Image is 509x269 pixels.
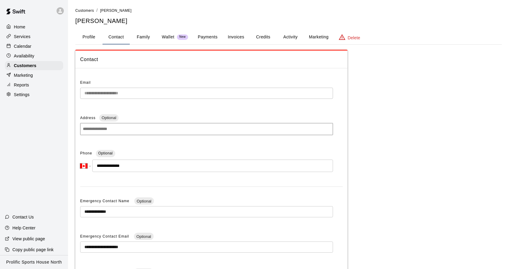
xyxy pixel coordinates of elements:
[14,43,31,49] p: Calendar
[12,214,34,220] p: Contact Us
[14,72,33,78] p: Marketing
[12,225,35,231] p: Help Center
[12,236,45,242] p: View public page
[5,71,63,80] a: Marketing
[75,17,502,25] h5: [PERSON_NAME]
[130,30,157,44] button: Family
[5,42,63,51] a: Calendar
[99,115,119,120] span: Optional
[5,51,63,60] a: Availability
[80,199,131,203] span: Emergency Contact Name
[75,8,94,13] a: Customers
[75,7,502,14] nav: breadcrumb
[134,234,153,239] span: Optional
[80,149,92,158] span: Phone
[5,22,63,31] a: Home
[222,30,250,44] button: Invoices
[103,30,130,44] button: Contact
[177,35,188,39] span: New
[5,61,63,70] a: Customers
[80,88,333,99] div: The email of an existing customer can only be changed by the customer themselves at https://book....
[6,259,62,265] p: Prolific Sports House North
[80,116,96,120] span: Address
[75,30,502,44] div: basic tabs example
[250,30,277,44] button: Credits
[5,32,63,41] a: Services
[14,63,36,69] p: Customers
[12,247,54,253] p: Copy public page link
[96,7,98,14] li: /
[5,80,63,89] a: Reports
[304,30,333,44] button: Marketing
[80,56,343,63] span: Contact
[14,53,34,59] p: Availability
[75,30,103,44] button: Profile
[98,151,113,155] span: Optional
[162,34,175,40] p: Wallet
[80,234,130,238] span: Emergency Contact Email
[5,90,63,99] a: Settings
[134,199,154,203] span: Optional
[193,30,222,44] button: Payments
[14,92,30,98] p: Settings
[277,30,304,44] button: Activity
[80,80,91,85] span: Email
[14,24,25,30] p: Home
[14,82,29,88] p: Reports
[348,35,360,41] p: Delete
[14,34,31,40] p: Services
[100,8,132,13] span: [PERSON_NAME]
